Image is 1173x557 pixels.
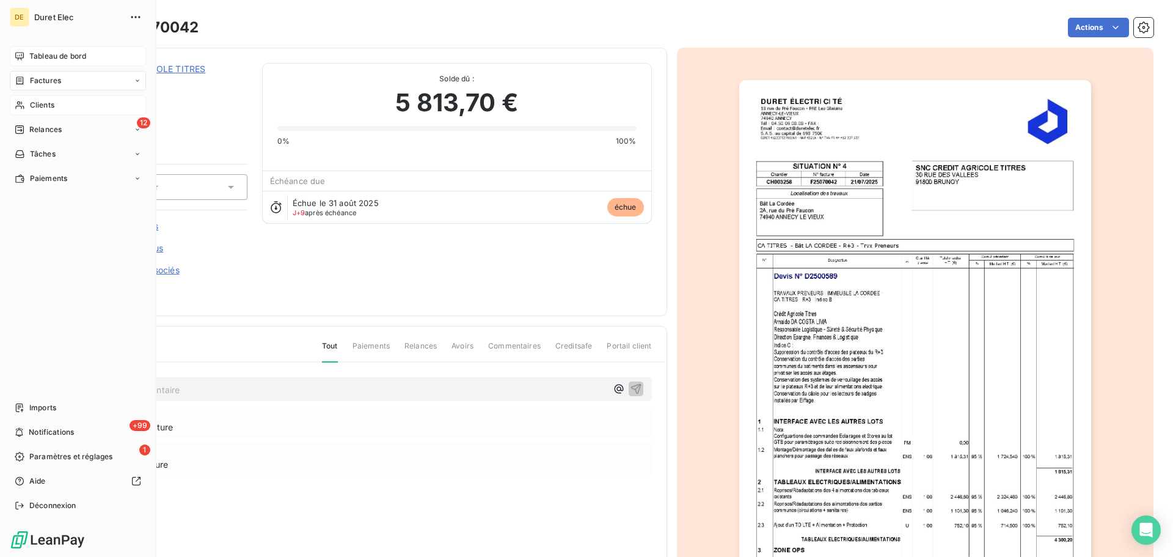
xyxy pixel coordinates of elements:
[293,198,379,208] span: Échue le 31 août 2025
[137,117,150,128] span: 12
[130,420,150,431] span: +99
[404,341,437,361] span: Relances
[353,341,390,361] span: Paiements
[270,176,326,186] span: Échéance due
[30,75,61,86] span: Factures
[29,402,56,413] span: Imports
[293,208,305,217] span: J+9
[293,209,357,216] span: après échéance
[277,73,637,84] span: Solde dû :
[395,84,518,121] span: 5 813,70 €
[616,136,637,147] span: 100%
[29,451,112,462] span: Paramètres et réglages
[30,149,56,160] span: Tâches
[488,341,541,361] span: Commentaires
[322,341,338,363] span: Tout
[29,51,86,62] span: Tableau de bord
[1131,515,1161,545] div: Open Intercom Messenger
[139,444,150,456] span: 1
[10,530,86,550] img: Logo LeanPay
[29,476,46,487] span: Aide
[29,500,76,511] span: Déconnexion
[555,341,593,361] span: Creditsafe
[1068,18,1129,37] button: Actions
[451,341,473,361] span: Avoirs
[114,17,199,39] h3: F25070042
[30,173,67,184] span: Paiements
[96,78,247,87] span: 9CATITRES
[607,198,644,216] span: échue
[607,341,651,361] span: Portail client
[277,136,290,147] span: 0%
[29,124,62,135] span: Relances
[34,12,122,22] span: Duret Elec
[30,100,54,111] span: Clients
[10,471,146,491] a: Aide
[10,7,29,27] div: DE
[29,427,74,438] span: Notifications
